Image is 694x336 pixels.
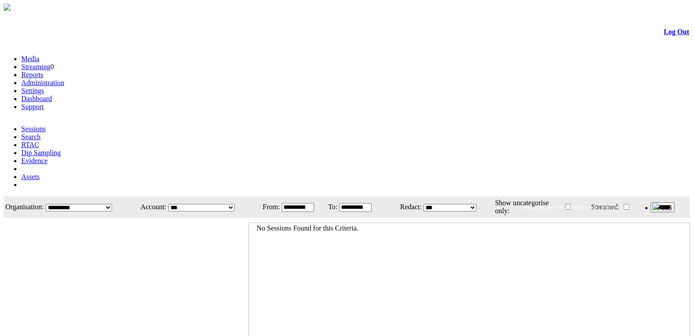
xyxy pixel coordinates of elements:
img: bell25.png [652,203,659,210]
a: Administration [21,79,64,86]
a: Streaming [21,63,50,70]
a: Log Out [664,28,689,35]
td: Organisation: [4,197,44,217]
a: RTAC [21,141,39,148]
a: Dashboard [21,95,52,102]
a: Search [21,133,41,141]
a: Settings [21,87,44,94]
td: To: [325,197,338,217]
td: Redact: [382,197,422,217]
td: Account: [132,197,167,217]
a: Evidence [21,157,48,164]
span: No Sessions Found for this Criteria. [256,224,358,232]
a: Dip Sampling [21,149,61,156]
img: arrow-3.png [4,4,11,11]
span: 0 [50,63,54,70]
a: Sessions [21,125,46,133]
td: From: [257,197,280,217]
span: 138 [661,204,672,211]
span: Show uncategorise only: [495,199,549,215]
a: Media [21,55,39,63]
a: Reports [21,71,43,78]
span: Welcome, System Administrator (Administrator) [522,203,635,210]
a: Assets [21,173,40,180]
a: Support [21,103,44,110]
